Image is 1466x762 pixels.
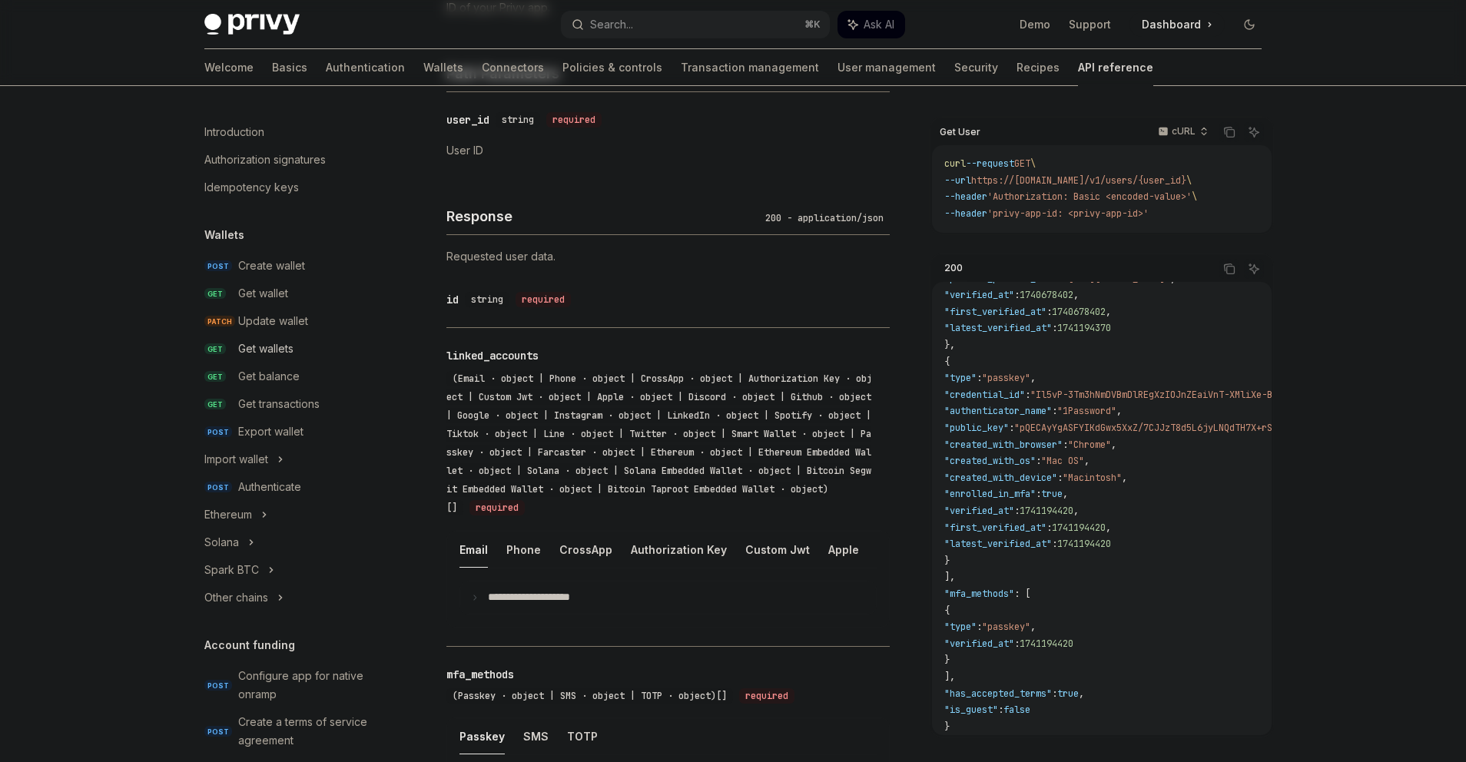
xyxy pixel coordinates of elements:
span: false [1003,704,1030,716]
div: Ethereum [204,505,252,524]
span: "Chrome" [1068,439,1111,451]
a: GETGet wallets [192,335,389,363]
div: required [469,500,525,515]
span: : [1052,405,1057,417]
button: Authorization Key [631,532,727,568]
button: Phone [506,532,541,568]
span: Dashboard [1142,17,1201,32]
a: PATCHUpdate wallet [192,307,389,335]
button: Copy the contents from the code block [1219,259,1239,279]
div: Idempotency keys [204,178,299,197]
a: Idempotency keys [192,174,389,201]
span: --header [944,207,987,220]
span: --url [944,174,971,187]
div: Export wallet [238,422,303,441]
span: "1Password" [1057,405,1116,417]
a: POSTConfigure app for native onramp [192,662,389,708]
span: "Mac OS" [1041,455,1084,467]
span: "mfa_methods" [944,588,1014,600]
span: \ [1192,190,1197,203]
span: ], [944,671,955,683]
span: "created_with_device" [944,472,1057,484]
img: dark logo [204,14,300,35]
button: cURL [1149,119,1215,145]
div: required [516,292,571,307]
button: SMS [523,718,549,754]
div: id [446,292,459,307]
span: }, [944,339,955,351]
a: Demo [1020,17,1050,32]
a: GETGet transactions [192,390,389,418]
span: : [1025,389,1030,401]
div: Configure app for native onramp [238,667,380,704]
span: GET [204,288,226,300]
a: Support [1069,17,1111,32]
div: Update wallet [238,312,308,330]
span: { [944,356,950,368]
span: "type" [944,621,977,633]
div: Search... [590,15,633,34]
span: , [1073,289,1079,301]
span: 1741194370 [1057,322,1111,334]
span: : [1057,273,1063,285]
span: "authenticator_name" [944,405,1052,417]
button: Ask AI [1244,259,1264,279]
span: \ [1030,157,1036,170]
span: 1741194420 [1057,538,1111,550]
span: "verified_at" [944,505,1014,517]
span: GET [204,343,226,355]
span: : [1036,488,1041,500]
span: POST [204,680,232,691]
span: , [1084,455,1090,467]
a: Connectors [482,49,544,86]
div: Get wallets [238,340,294,358]
span: , [1079,687,1084,700]
span: 1741194420 [1052,522,1106,534]
span: } [944,721,950,733]
button: Ask AI [1244,122,1264,142]
button: Apple [828,532,859,568]
div: Solana [204,533,239,552]
button: CrossApp [559,532,612,568]
a: User management [837,49,936,86]
button: Passkey [459,718,505,754]
span: GET [204,399,226,410]
span: "verified_at" [944,289,1014,301]
button: Email [459,532,488,568]
span: ⌘ K [804,18,821,31]
span: : [1057,472,1063,484]
span: "created_with_browser" [944,439,1063,451]
span: : [977,372,982,384]
span: GET [1014,157,1030,170]
span: , [1111,439,1116,451]
span: "profile_picture_url" [944,273,1057,285]
span: , [1030,372,1036,384]
a: Authorization signatures [192,146,389,174]
span: : [1063,439,1068,451]
p: Requested user data. [446,247,890,266]
span: Ask AI [864,17,894,32]
span: : [ [1014,588,1030,600]
span: "has_accepted_terms" [944,687,1052,700]
div: mfa_methods [446,667,514,682]
span: "verified_at" [944,638,1014,650]
span: https://[DOMAIN_NAME]/v1/users/{user_id} [971,174,1186,187]
span: : [1036,455,1041,467]
span: : [1046,306,1052,318]
div: Other chains [204,588,268,607]
div: Introduction [204,123,264,141]
span: POST [204,482,232,493]
span: POST [204,426,232,438]
span: , [1063,488,1068,500]
button: Toggle dark mode [1237,12,1262,37]
span: 1740678402 [1052,306,1106,318]
div: Spark BTC [204,561,259,579]
a: Dashboard [1129,12,1225,37]
span: "is_guest" [944,704,998,716]
span: , [1106,522,1111,534]
span: --header [944,190,987,203]
span: , [1073,505,1079,517]
span: 1741194420 [1020,638,1073,650]
h5: Wallets [204,226,244,244]
div: Authenticate [238,478,301,496]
